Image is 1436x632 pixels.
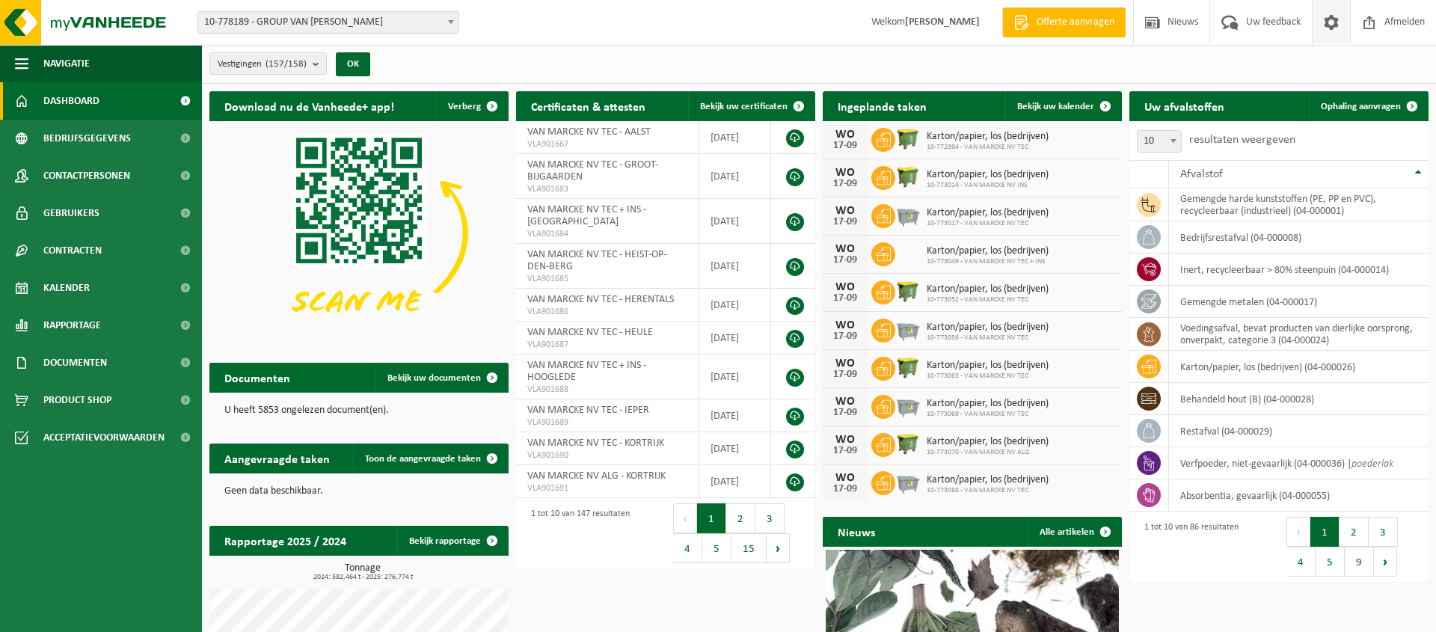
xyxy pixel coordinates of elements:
button: 1 [1310,517,1340,547]
span: Documenten [43,344,107,381]
td: absorbentia, gevaarlijk (04-000055) [1169,479,1429,512]
h2: Documenten [209,363,305,392]
img: WB-1100-HPE-GN-51 [895,355,921,380]
div: 17-09 [830,179,860,189]
span: Bekijk uw documenten [387,373,481,383]
button: 4 [1286,547,1316,577]
span: 10-778189 - GROUP VAN MARCKE [198,12,458,33]
h2: Aangevraagde taken [209,444,345,473]
div: WO [830,472,860,484]
button: Previous [673,503,697,533]
span: Navigatie [43,45,90,82]
span: Karton/papier, los (bedrijven) [927,169,1049,181]
span: 10-773069 - VAN MARCKE NV TEC [927,410,1049,419]
span: Bekijk uw kalender [1017,102,1094,111]
span: Afvalstof [1180,168,1223,180]
button: Verberg [436,91,507,121]
h2: Rapportage 2025 / 2024 [209,526,361,555]
span: 10-773088 - VAN MARCKE NV TEC [927,486,1049,495]
div: WO [830,434,860,446]
button: Next [1374,547,1397,577]
span: VLA901690 [527,450,687,461]
img: WB-2500-GAL-GY-01 [895,316,921,342]
div: 17-09 [830,141,860,151]
td: gemengde metalen (04-000017) [1169,286,1429,318]
span: VAN MARCKE NV TEC + INS - [GEOGRAPHIC_DATA] [527,204,646,227]
span: 10-773049 - VAN MARCKE NV TEC + INS [927,257,1049,266]
span: VAN MARCKE NV TEC - GROOT-BIJGAARDEN [527,159,658,182]
span: VAN MARCKE NV TEC - HERENTALS [527,294,674,305]
div: WO [830,243,860,255]
span: 10-778189 - GROUP VAN MARCKE [197,11,459,34]
img: Download de VHEPlus App [209,121,509,346]
div: 17-09 [830,446,860,456]
span: Kalender [43,269,90,307]
div: WO [830,281,860,293]
td: [DATE] [699,322,771,355]
span: 10-773056 - VAN MARCKE NV TEC [927,334,1049,343]
td: [DATE] [699,432,771,465]
td: inert, recycleerbaar > 80% steenpuin (04-000014) [1169,254,1429,286]
span: Karton/papier, los (bedrijven) [927,398,1049,410]
span: Karton/papier, los (bedrijven) [927,131,1049,143]
button: 2 [726,503,755,533]
div: WO [830,396,860,408]
button: 15 [731,533,767,563]
img: WB-2500-GAL-GY-04 [895,393,921,418]
span: 10-773052 - VAN MARCKE NV TEC [927,295,1049,304]
strong: [PERSON_NAME] [905,16,980,28]
td: gemengde harde kunststoffen (PE, PP en PVC), recycleerbaar (industrieel) (04-000001) [1169,188,1429,221]
td: [DATE] [699,244,771,289]
span: VLA901689 [527,417,687,429]
span: VLA901686 [527,306,687,318]
span: Karton/papier, los (bedrijven) [927,436,1049,448]
td: [DATE] [699,399,771,432]
i: poederlak [1351,458,1393,470]
span: 10-773014 - VAN MARCKE NV INS [927,181,1049,190]
a: Offerte aanvragen [1002,7,1126,37]
p: Geen data beschikbaar. [224,486,494,497]
span: VLA901691 [527,482,687,494]
button: 1 [697,503,726,533]
span: Karton/papier, los (bedrijven) [927,360,1049,372]
td: verfpoeder, niet-gevaarlijk (04-000036) | [1169,447,1429,479]
span: VAN MARCKE NV TEC - AALST [527,126,651,138]
label: resultaten weergeven [1189,134,1295,146]
div: 17-09 [830,293,860,304]
button: 5 [702,533,731,563]
button: 3 [755,503,785,533]
span: Contactpersonen [43,157,130,194]
button: 2 [1340,517,1369,547]
img: WB-1100-HPE-GN-51 [895,278,921,304]
td: restafval (04-000029) [1169,415,1429,447]
span: VLA901685 [527,273,687,285]
div: 17-09 [830,255,860,266]
span: VLA901667 [527,138,687,150]
button: Previous [1286,517,1310,547]
img: WB-2500-GAL-GY-04 [895,469,921,494]
span: Verberg [448,102,481,111]
span: 2024: 582,464 t - 2025: 276,774 t [217,574,509,581]
span: Karton/papier, los (bedrijven) [927,245,1049,257]
span: Rapportage [43,307,101,344]
h2: Uw afvalstoffen [1129,91,1239,120]
td: [DATE] [699,289,771,322]
span: Toon de aangevraagde taken [365,454,481,464]
div: WO [830,358,860,369]
td: behandeld hout (B) (04-000028) [1169,383,1429,415]
span: 10 [1138,131,1181,152]
count: (157/158) [266,59,307,69]
td: [DATE] [699,154,771,199]
div: 1 tot 10 van 86 resultaten [1137,515,1239,578]
div: 17-09 [830,331,860,342]
h2: Nieuws [823,517,890,546]
span: Karton/papier, los (bedrijven) [927,207,1049,219]
span: Offerte aanvragen [1033,15,1118,30]
div: WO [830,205,860,217]
span: 10-772984 - VAN MARCKE NV TEC [927,143,1049,152]
span: 10-773070 - VAN MARCKE NV ALG [927,448,1049,457]
div: 17-09 [830,484,860,494]
h2: Download nu de Vanheede+ app! [209,91,409,120]
a: Ophaling aanvragen [1309,91,1427,121]
button: Vestigingen(157/158) [209,52,327,75]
